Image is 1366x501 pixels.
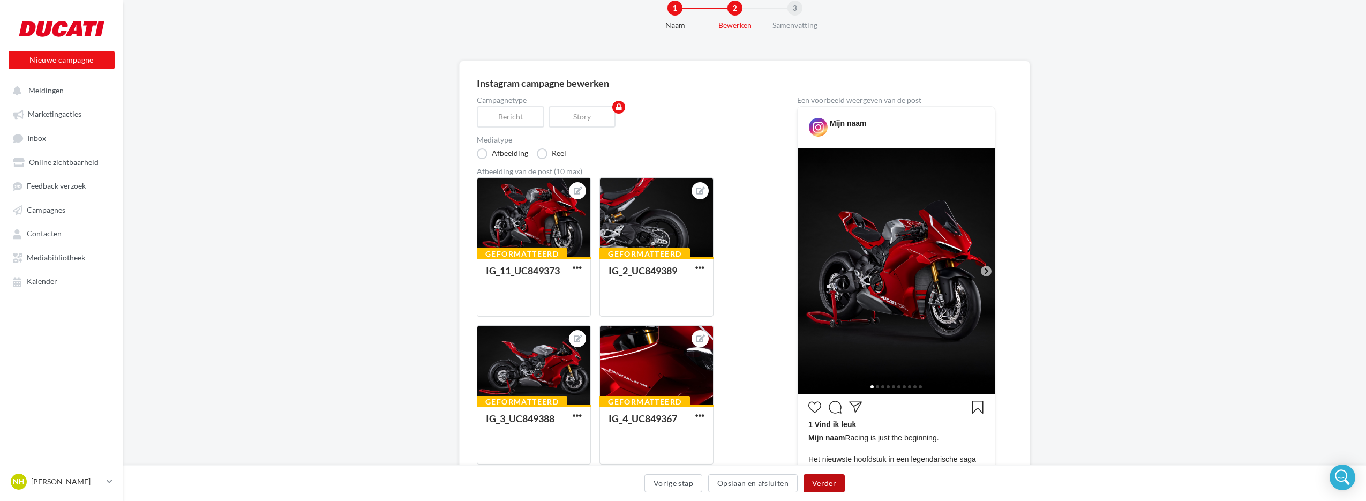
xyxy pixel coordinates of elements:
p: [PERSON_NAME] [31,476,102,487]
div: Afbeelding van de post (10 max) [477,168,763,175]
div: Een voorbeeld weergeven van de post [797,96,995,104]
button: Opslaan en afsluiten [708,474,798,492]
a: Marketingacties [6,104,117,123]
div: Geformatteerd [477,396,567,408]
button: Meldingen [6,80,112,100]
a: Kalender [6,271,117,290]
div: 1 Vind ik leuk [808,419,984,432]
a: Feedback verzoek [6,176,117,195]
svg: Enregistrer [971,401,984,414]
div: Naam [641,20,709,31]
a: Campagnes [6,200,117,219]
div: Samenvatting [761,20,829,31]
div: Instagram campagne bewerken [477,78,1012,88]
div: Open Intercom Messenger [1330,465,1355,490]
svg: Commenter [829,401,842,414]
label: Afbeelding [477,148,528,159]
a: Online zichtbaarheid [6,152,117,171]
span: Online zichtbaarheid [29,158,99,167]
button: Nieuwe campagne [9,51,115,69]
div: IG_2_UC849389 [609,265,677,276]
span: Kalender [27,277,57,286]
div: Mijn naam [830,118,866,129]
div: Geformatteerd [477,248,567,260]
a: Contacten [6,223,117,243]
a: NH [PERSON_NAME] [9,472,115,492]
div: IG_3_UC849388 [486,413,554,424]
div: Geformatteerd [599,248,690,260]
label: Campagnetype [477,96,763,104]
svg: Partager la publication [849,401,862,414]
span: Mediabibliotheek [27,253,85,262]
span: Feedback verzoek [27,182,86,191]
span: Meldingen [28,86,64,95]
div: Geformatteerd [599,396,690,408]
span: NH [13,476,25,487]
label: Mediatype [477,136,763,144]
span: Contacten [27,229,62,238]
div: 3 [787,1,802,16]
div: IG_11_UC849373 [486,265,560,276]
svg: J’aime [808,401,821,414]
span: Inbox [27,133,46,143]
div: 1 [667,1,682,16]
a: Inbox [6,128,117,148]
div: Bewerken [701,20,769,31]
label: Reel [537,148,566,159]
button: Vorige stap [644,474,702,492]
a: Mediabibliotheek [6,248,117,267]
span: Marketingacties [28,110,81,119]
button: Verder [804,474,845,492]
div: 2 [727,1,742,16]
span: Mijn naam [808,433,845,442]
div: IG_4_UC849367 [609,413,677,424]
span: Campagnes [27,205,65,214]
